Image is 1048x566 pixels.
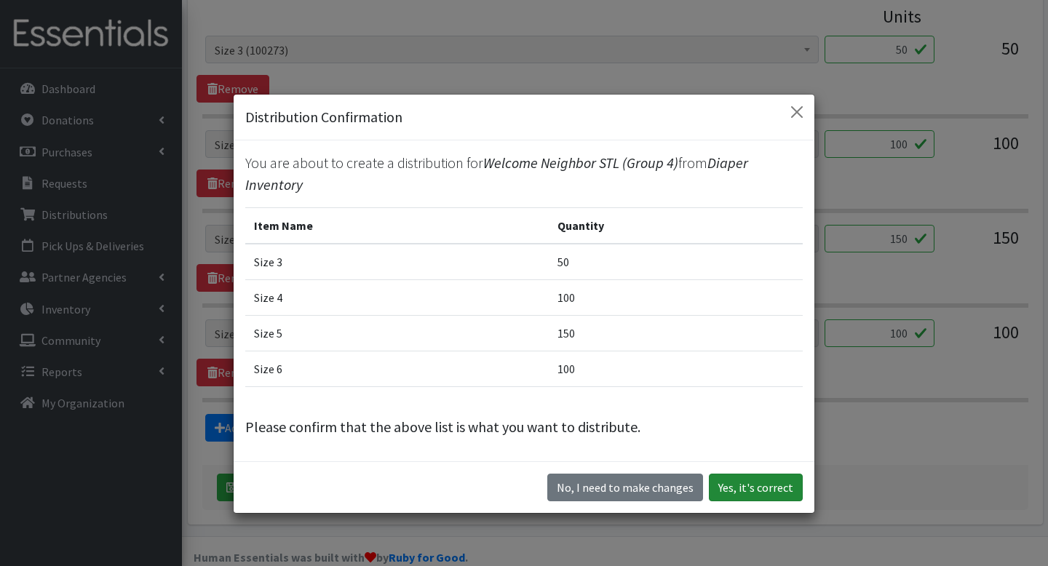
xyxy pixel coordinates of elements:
[709,474,803,501] button: Yes, it's correct
[547,474,703,501] button: No I need to make changes
[245,315,549,351] td: Size 5
[245,207,549,244] th: Item Name
[245,416,803,438] p: Please confirm that the above list is what you want to distribute.
[245,244,549,280] td: Size 3
[549,351,803,386] td: 100
[245,279,549,315] td: Size 4
[549,207,803,244] th: Quantity
[549,279,803,315] td: 100
[245,152,803,196] p: You are about to create a distribution for from
[245,154,748,194] span: Diaper Inventory
[245,106,402,128] h5: Distribution Confirmation
[549,315,803,351] td: 150
[785,100,809,124] button: Close
[549,244,803,280] td: 50
[483,154,678,172] span: Welcome Neighbor STL (Group 4)
[245,351,549,386] td: Size 6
